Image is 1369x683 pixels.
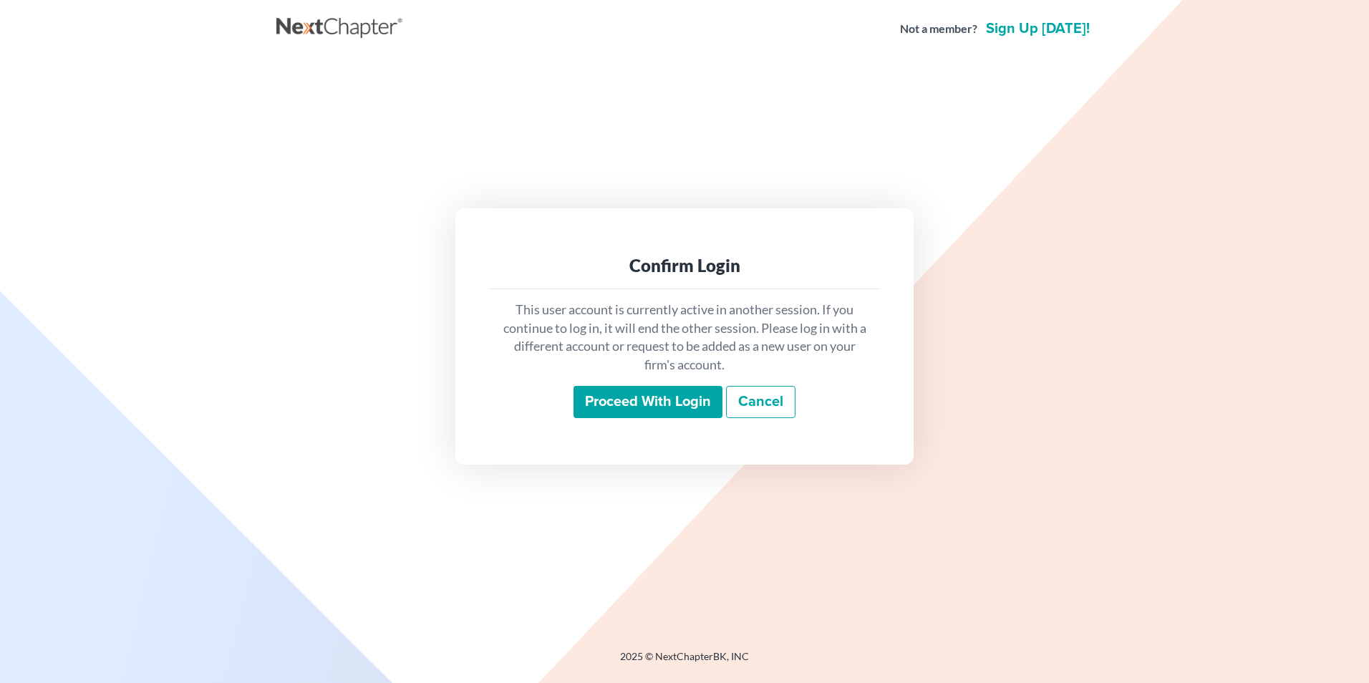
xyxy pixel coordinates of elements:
a: Sign up [DATE]! [983,21,1093,36]
div: 2025 © NextChapterBK, INC [276,649,1093,675]
a: Cancel [726,386,795,419]
div: Confirm Login [501,254,868,277]
input: Proceed with login [574,386,722,419]
p: This user account is currently active in another session. If you continue to log in, it will end ... [501,301,868,374]
strong: Not a member? [900,21,977,37]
